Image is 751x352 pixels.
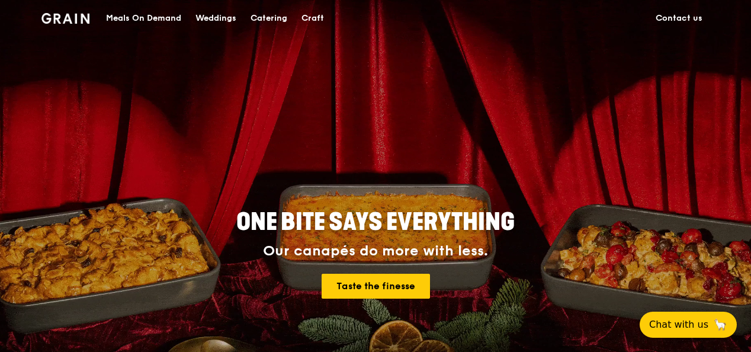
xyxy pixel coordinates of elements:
a: Taste the finesse [322,274,430,299]
span: Chat with us [649,318,708,332]
div: Catering [251,1,287,36]
div: Meals On Demand [106,1,181,36]
span: ONE BITE SAYS EVERYTHING [236,208,515,236]
a: Craft [294,1,331,36]
div: Weddings [195,1,236,36]
span: 🦙 [713,318,727,332]
a: Contact us [649,1,710,36]
a: Weddings [188,1,243,36]
button: Chat with us🦙 [640,312,737,338]
div: Our canapés do more with less. [162,243,589,260]
div: Craft [301,1,324,36]
a: Catering [243,1,294,36]
img: Grain [41,13,89,24]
